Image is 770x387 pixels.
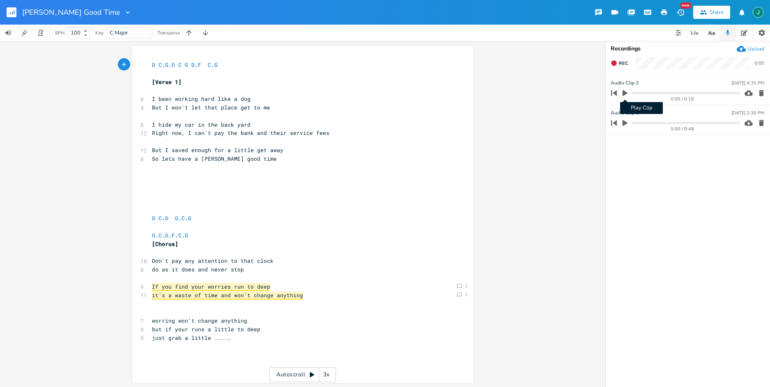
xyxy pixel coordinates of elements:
[152,317,247,324] span: worring won't change anything
[731,111,764,115] div: [DATE] 2:30 PM
[165,214,168,222] span: D
[152,129,329,137] span: Right now, I can't pay the bank and their service fees
[152,61,218,68] span: . . . .
[185,232,188,239] span: G
[753,7,763,18] img: Jim Rudolf
[152,214,191,222] span: . . .
[159,214,162,222] span: C
[710,9,724,16] div: Share
[178,232,182,239] span: C
[465,283,468,288] div: 1
[152,146,283,154] span: But I saved enough for a little get away
[165,232,168,239] span: D
[269,367,336,382] div: Autoscroll
[172,232,175,239] span: F
[152,326,260,333] span: but if your runs a little to deep
[152,214,155,222] span: G
[620,87,630,100] button: Play Clip
[152,78,182,86] span: [Verse 1]
[693,6,730,19] button: Share
[611,109,639,117] span: Audio Clip 1
[465,292,468,297] div: 1
[185,61,188,68] span: G
[152,104,270,111] span: But I won't let that place get to me
[611,46,765,52] div: Recordings
[198,61,201,68] span: F
[157,30,180,35] div: Transpose
[178,61,182,68] span: C
[672,5,689,20] button: New
[152,283,270,291] span: If you find your worries run to deep
[625,127,740,131] div: 0:00 / 0:48
[208,61,211,68] span: C
[152,232,188,239] span: . . . . .
[319,367,334,382] div: 3x
[152,121,251,128] span: I hide my car in the back yard
[159,61,162,68] span: C
[172,61,175,68] span: D
[214,61,218,68] span: G
[680,2,691,9] div: New
[152,240,178,248] span: [Chorus]
[152,334,231,341] span: just grab a little .....
[152,95,251,102] span: I been working hard like a dog
[607,57,631,70] button: Rec
[152,291,303,300] span: it's a waste of time and won't change anything
[625,97,740,101] div: 0:00 / 0:16
[754,61,764,66] div: 0:00
[748,46,764,52] div: Upload
[737,44,764,53] button: Upload
[191,61,195,68] span: D
[22,9,120,16] span: [PERSON_NAME] Good Time
[152,155,277,162] span: So lets have a [PERSON_NAME] good time
[152,61,155,68] span: D
[611,79,639,87] span: Audio Clip 2
[619,60,628,66] span: Rec
[110,29,128,36] span: C Major
[175,214,178,222] span: G
[188,214,191,222] span: G
[152,266,244,273] span: do as it does and never stop
[165,61,168,68] span: G
[159,232,162,239] span: C
[731,81,764,85] div: [DATE] 4:35 PM
[182,214,185,222] span: C
[55,31,64,35] div: BPM
[152,232,155,239] span: G
[95,30,103,35] div: Key
[152,257,274,264] span: Don't pay any attention to that clock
